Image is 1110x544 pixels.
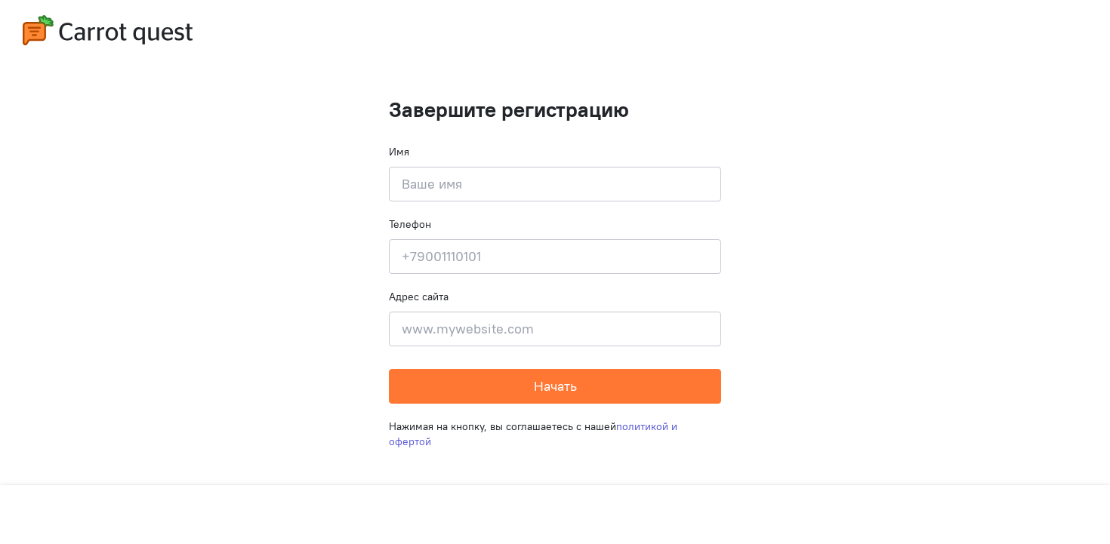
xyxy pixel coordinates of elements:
[389,289,449,304] label: Адрес сайта
[389,369,721,404] button: Начать
[389,420,677,448] a: политикой и офертой
[389,98,721,121] h1: Завершите регистрацию
[389,144,409,159] label: Имя
[389,312,721,346] input: www.mywebsite.com
[389,167,721,201] input: Ваше имя
[389,404,721,464] div: Нажимая на кнопку, вы соглашаетесь с нашей
[389,217,431,232] label: Телефон
[23,15,193,45] img: carrot-quest-logo.svg
[389,239,721,274] input: +79001110101
[534,377,577,395] span: Начать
